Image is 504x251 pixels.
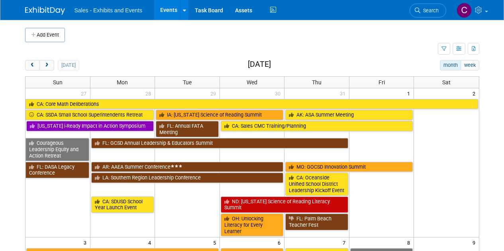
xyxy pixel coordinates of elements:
[221,214,284,236] a: OH: Unlocking Literacy for Every Learner
[442,79,451,86] span: Sat
[117,79,128,86] span: Mon
[53,79,63,86] span: Sun
[80,88,90,98] span: 27
[248,60,271,69] h2: [DATE]
[145,88,155,98] span: 28
[312,79,322,86] span: Thu
[457,3,472,18] img: Christine Lurz
[25,110,154,120] a: CA: SSDA Small School Superintendents Retreat
[461,60,479,70] button: week
[75,7,142,14] span: Sales - Exhibits and Events
[406,237,414,247] span: 8
[410,4,446,18] a: Search
[472,237,479,247] span: 9
[420,8,439,14] span: Search
[274,88,284,98] span: 30
[378,79,385,86] span: Fri
[285,173,348,195] a: CA: Oceanside Unified School District Leadership Kickoff Event
[277,237,284,247] span: 6
[25,99,478,109] a: CA: Core Math Deliberations
[221,121,413,131] a: CA: Sales CMC Training/Planning
[147,237,155,247] span: 4
[83,237,90,247] span: 3
[26,121,154,131] a: [US_STATE] i-Ready Impact in Action Symposium
[39,60,54,70] button: next
[212,237,220,247] span: 5
[406,88,414,98] span: 1
[156,110,283,120] a: IA: [US_STATE] Science of Reading Summit
[247,79,257,86] span: Wed
[440,60,461,70] button: month
[156,121,219,137] a: FL: Annual FATA Meeting
[25,7,65,15] img: ExhibitDay
[91,197,154,213] a: CA: SDUSD School Year Launch Event
[342,237,349,247] span: 7
[339,88,349,98] span: 31
[91,162,284,172] a: AR: AAEA Summer Conference
[25,28,65,42] button: Add Event
[91,138,348,148] a: FL: GCSD Annual Leadership & Educators Summit
[285,214,348,230] a: FL: Palm Beach Teacher Fest
[285,110,413,120] a: AK: ASA Summer Meeting
[285,162,413,172] a: MO: GOCSD Innovation Summit
[183,79,192,86] span: Tue
[25,60,40,70] button: prev
[58,60,79,70] button: [DATE]
[210,88,220,98] span: 29
[221,197,348,213] a: ND: [US_STATE] Science of Reading Literacy Summit
[25,162,89,178] a: FL: DASA Legacy Conference
[25,138,89,161] a: Courageous Leadership Equity and Action Retreat
[472,88,479,98] span: 2
[91,173,284,183] a: LA: Southern Region Leadership Conference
